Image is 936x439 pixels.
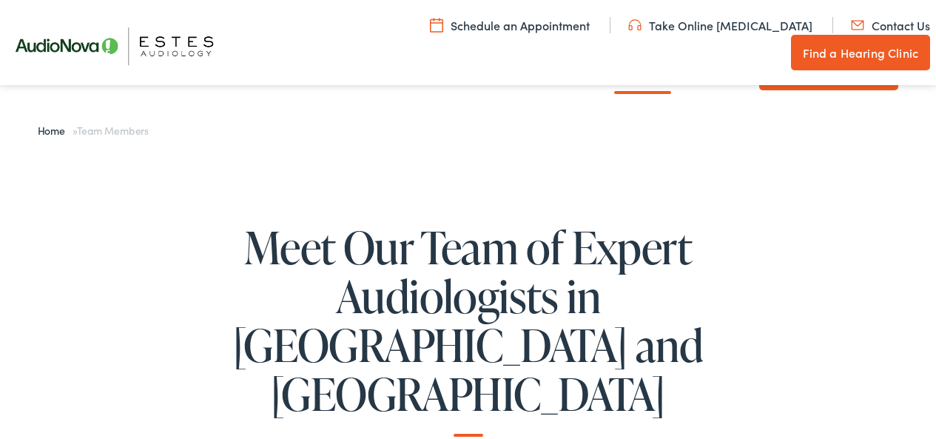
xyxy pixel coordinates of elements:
[628,17,812,33] a: Take Online [MEDICAL_DATA]
[38,123,149,138] span: »
[628,17,642,33] img: utility icon
[791,35,930,70] a: Find a Hearing Clinic
[38,123,73,138] a: Home
[77,123,149,138] span: Team Members
[851,17,930,33] a: Contact Us
[430,17,590,33] a: Schedule an Appointment
[851,17,864,33] img: utility icon
[232,223,705,437] h1: Meet Our Team of Expert Audiologists in [GEOGRAPHIC_DATA] and [GEOGRAPHIC_DATA]
[430,17,443,33] img: utility icon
